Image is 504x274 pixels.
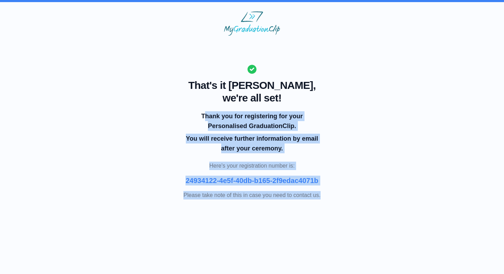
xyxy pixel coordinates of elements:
p: Please take note of this in case you need to contact us. [183,191,320,199]
span: That's it [PERSON_NAME], [183,79,320,92]
b: 24934122-4e5f-40db-b165-2f9edac4071b [185,177,318,184]
p: Thank you for registering for your Personalised GraduationClip. [185,111,319,131]
p: You will receive further information by email after your ceremony. [185,134,319,153]
img: MyGraduationClip [224,11,280,36]
p: Here's your registration number is: [183,162,320,170]
span: we're all set! [183,92,320,104]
